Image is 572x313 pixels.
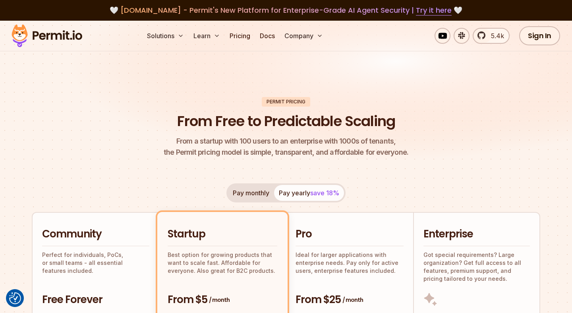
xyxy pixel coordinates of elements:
[416,5,452,16] a: Try it here
[164,136,408,158] p: the Permit pricing model is simple, transparent, and affordable for everyone.
[168,293,277,307] h3: From $5
[9,292,21,304] img: Revisit consent button
[209,296,230,304] span: / month
[226,28,253,44] a: Pricing
[120,5,452,15] span: [DOMAIN_NAME] - Permit's New Platform for Enterprise-Grade AI Agent Security |
[423,251,530,283] p: Got special requirements? Large organization? Get full access to all features, premium support, a...
[42,251,149,275] p: Perfect for individuals, PoCs, or small teams - all essential features included.
[42,293,149,307] h3: Free Forever
[281,28,326,44] button: Company
[177,111,395,131] h1: From Free to Predictable Scaling
[164,136,408,147] span: From a startup with 100 users to an enterprise with 1000s of tenants,
[190,28,223,44] button: Learn
[296,251,404,275] p: Ideal for larger applications with enterprise needs. Pay only for active users, enterprise featur...
[8,22,86,49] img: Permit logo
[257,28,278,44] a: Docs
[262,97,310,107] div: Permit Pricing
[228,185,274,201] button: Pay monthly
[342,296,363,304] span: / month
[296,227,404,241] h2: Pro
[473,28,510,44] a: 5.4k
[519,26,560,45] a: Sign In
[486,31,504,41] span: 5.4k
[168,251,277,275] p: Best option for growing products that want to scale fast. Affordable for everyone. Also great for...
[168,227,277,241] h2: Startup
[42,227,149,241] h2: Community
[423,227,530,241] h2: Enterprise
[19,5,553,16] div: 🤍 🤍
[9,292,21,304] button: Consent Preferences
[144,28,187,44] button: Solutions
[296,293,404,307] h3: From $25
